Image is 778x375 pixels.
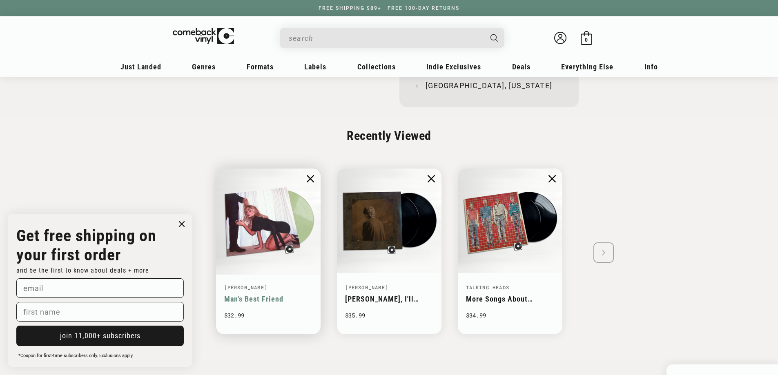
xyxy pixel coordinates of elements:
[289,30,482,47] input: When autocomplete results are available use up and down arrows to review and enter to select
[16,226,156,264] strong: Get free shipping on your first order
[18,353,134,358] span: *Coupon for first-time subscribers only. Exclusions apply.
[192,62,216,71] span: Genres
[224,295,283,303] a: Man's Best Friend
[426,62,481,71] span: Indie Exclusives
[176,218,188,230] button: Close dialog
[466,310,554,320] p: $34.99
[310,5,468,11] a: FREE SHIPPING $89+ | FREE 100-DAY RETURNS
[224,310,312,320] p: $32.99
[307,175,314,182] img: close.png
[416,80,563,91] li: [GEOGRAPHIC_DATA], [US_STATE]
[561,62,613,71] span: Everything Else
[120,62,161,71] span: Just Landed
[357,62,396,71] span: Collections
[548,175,556,182] img: close.png
[458,169,562,273] img: PRE-ORDER: Talking Heads - "More Songs About Buildings And Food" 2025 Pressing
[16,266,149,274] span: and be the first to know about deals + more
[345,310,433,320] p: $35.99
[16,326,184,346] button: join 11,000+ subscribers
[216,169,321,334] li: 1 / 3
[428,175,435,182] img: close.png
[458,169,562,334] li: 3 / 3
[345,295,419,312] a: [PERSON_NAME], I'll Always Love You
[247,62,274,71] span: Formats
[644,62,658,71] span: Info
[214,167,322,275] img: PRE-ORDER: Sabrina Carpenter - "Man's Best Friend" Indie Exclusive
[16,278,184,298] input: email
[466,295,533,312] a: More Songs About Buildings And Food
[280,28,504,48] div: Search
[16,302,184,322] input: first name
[483,28,505,48] button: Search
[337,169,441,273] img: PRE-ORDER: Ethel Cain - "Willoughby Tucker, I'll Always Love You" Indie Exclusive
[512,62,531,71] span: Deals
[304,62,326,71] span: Labels
[585,37,588,43] span: 0
[337,169,441,334] li: 2 / 3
